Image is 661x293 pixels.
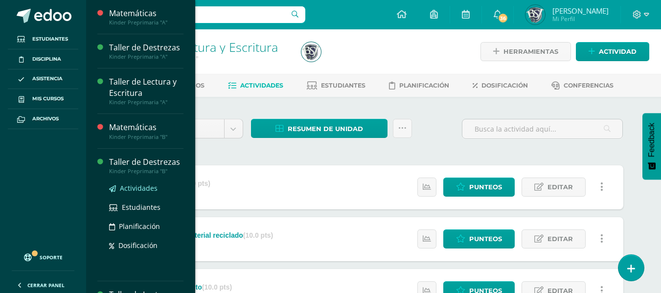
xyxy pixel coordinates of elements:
img: 3fd003597c13ba8f79d60c6ace793a6e.png [301,42,321,62]
span: Asistencia [32,75,63,83]
span: Disciplina [32,55,61,63]
span: Editar [547,178,573,196]
span: Soporte [40,254,63,261]
span: Archivos [32,115,59,123]
a: Taller de DestrezasKinder Preprimaria "A" [109,42,183,60]
a: Taller de Lectura y EscrituraKinder Preprimaria "A" [109,76,183,106]
span: Estudiantes [321,82,365,89]
span: Herramientas [503,43,558,61]
span: Actividad [599,43,637,61]
span: Dosificación [481,82,528,89]
a: Actividad [576,42,649,61]
a: Planificación [109,221,183,232]
input: Busca un usuario... [92,6,305,23]
div: Kinder Preprimaria "A" [109,53,183,60]
div: Matemáticas [109,8,183,19]
span: Dosificación [118,241,158,250]
span: Planificación [399,82,449,89]
a: Dosificación [109,240,183,251]
a: Disciplina [8,49,78,69]
span: 36 [498,13,508,23]
span: Punteos [469,178,502,196]
a: Punteos [443,229,515,248]
img: 3fd003597c13ba8f79d60c6ace793a6e.png [525,5,545,24]
strong: (10.0 pts) [243,231,273,239]
span: Resumen de unidad [288,120,363,138]
span: Mi Perfil [552,15,609,23]
div: Kinder Preprimaria 'B' [123,54,290,63]
div: Matemáticas [109,122,183,133]
span: Feedback [647,123,656,157]
a: Actividades [228,78,283,93]
a: Conferencias [551,78,614,93]
span: Cerrar panel [27,282,65,289]
button: Feedback - Mostrar encuesta [642,113,661,180]
span: Actividades [120,183,158,193]
span: Estudiantes [32,35,68,43]
strong: (10.0 pts) [202,283,232,291]
a: MatemáticasKinder Preprimaria "A" [109,8,183,26]
a: Dosificación [473,78,528,93]
a: Soporte [12,244,74,268]
div: Taller de Destrezas [109,42,183,53]
a: Taller de Lectura y Escritura [123,39,278,55]
div: S2-Carrito con material reciclado [136,231,273,239]
div: Kinder Preprimaria "B" [109,134,183,140]
span: Punteos [469,230,502,248]
div: Taller de Lectura y Escritura [109,76,183,99]
h1: Taller de Lectura y Escritura [123,40,290,54]
a: Mis cursos [8,89,78,109]
span: Estudiantes [122,203,160,212]
a: Archivos [8,109,78,129]
div: Kinder Preprimaria "A" [109,19,183,26]
span: Actividades [240,82,283,89]
div: Kinder Preprimaria "A" [109,99,183,106]
span: Editar [547,230,573,248]
a: Actividades [109,182,183,194]
input: Busca la actividad aquí... [462,119,622,138]
a: Punteos [443,178,515,197]
a: Taller de DestrezasKinder Preprimaria "B" [109,157,183,175]
span: Mis cursos [32,95,64,103]
strong: (10.0 pts) [180,180,210,187]
span: [PERSON_NAME] [552,6,609,16]
a: Estudiantes [109,202,183,213]
span: Conferencias [564,82,614,89]
a: Estudiantes [307,78,365,93]
div: Taller de Destrezas [109,157,183,168]
a: MatemáticasKinder Preprimaria "B" [109,122,183,140]
a: Resumen de unidad [251,119,387,138]
div: Kinder Preprimaria "B" [109,168,183,175]
span: Planificación [119,222,160,231]
a: Herramientas [480,42,571,61]
a: Planificación [389,78,449,93]
a: Estudiantes [8,29,78,49]
a: Asistencia [8,69,78,90]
